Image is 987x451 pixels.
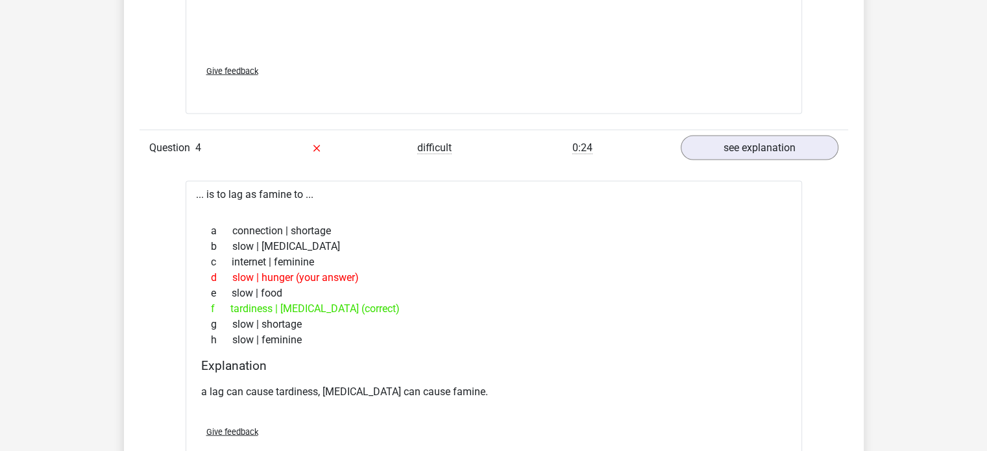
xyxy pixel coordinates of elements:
[201,254,786,269] div: internet | feminine
[211,223,232,238] span: a
[195,141,201,153] span: 4
[211,254,232,269] span: c
[201,316,786,332] div: slow | shortage
[206,426,258,436] span: Give feedback
[211,332,232,347] span: h
[201,300,786,316] div: tardiness | [MEDICAL_DATA] (correct)
[211,316,232,332] span: g
[149,140,195,155] span: Question
[201,285,786,300] div: slow | food
[201,384,786,399] p: a lag can cause tardiness, [MEDICAL_DATA] can cause famine.
[681,135,838,160] a: see explanation
[211,238,232,254] span: b
[206,66,258,75] span: Give feedback
[201,269,786,285] div: slow | hunger (your answer)
[201,238,786,254] div: slow | [MEDICAL_DATA]
[201,358,786,372] h4: Explanation
[201,332,786,347] div: slow | feminine
[417,141,452,154] span: difficult
[211,269,232,285] span: d
[211,285,232,300] span: e
[201,223,786,238] div: connection | shortage
[211,300,230,316] span: f
[572,141,592,154] span: 0:24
